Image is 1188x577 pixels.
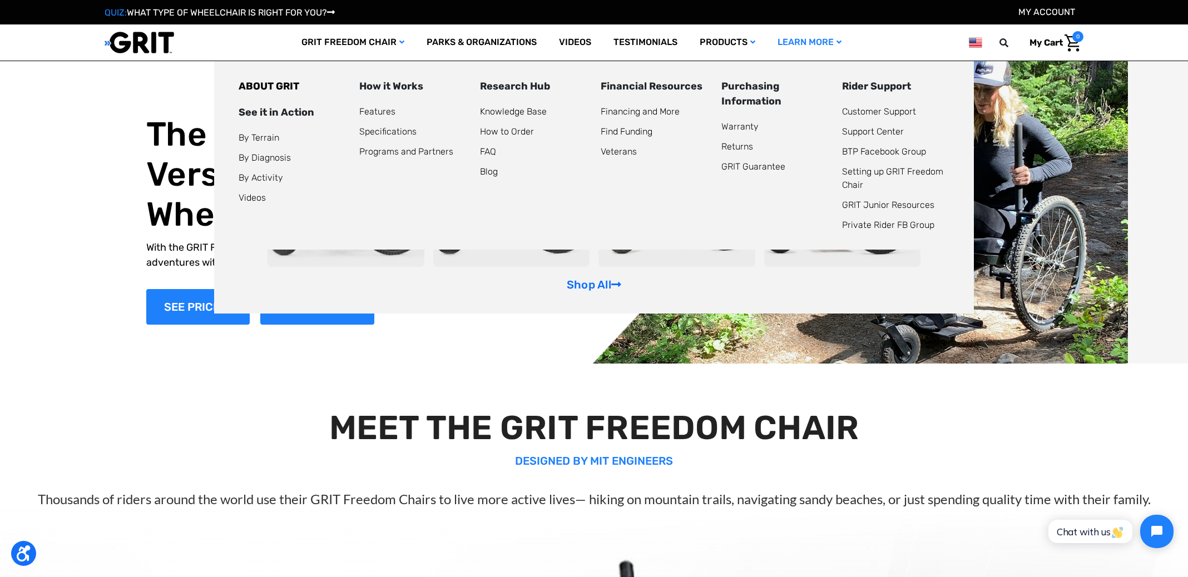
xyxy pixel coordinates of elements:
[239,132,279,143] a: By Terrain
[239,172,283,183] a: By Activity
[601,126,652,137] a: Find Funding
[689,24,766,61] a: Products
[29,489,1158,509] p: Thousands of riders around the world use their GRIT Freedom Chairs to live more active lives— hik...
[146,240,539,270] p: With the GRIT Freedom Chair, explore the outdoors, get daily exercise, and go on adventures with ...
[1029,37,1063,48] span: My Cart
[842,166,943,190] a: Setting up GRIT Freedom Chair
[842,146,926,157] a: BTP Facebook Group
[239,192,266,203] a: Videos
[480,126,534,137] a: How to Order
[1021,31,1083,54] a: Cart with 0 items
[1065,34,1081,52] img: Cart
[359,106,395,117] a: Features
[359,126,417,137] a: Specifications
[29,452,1158,469] p: DESIGNED BY MIT ENGINEERS
[1072,31,1083,42] span: 0
[842,79,949,94] div: Rider Support
[842,106,916,117] a: Customer Support
[969,36,982,49] img: us.png
[359,79,467,94] div: How it Works
[567,278,621,291] a: Shop All
[239,152,291,163] a: By Diagnosis
[290,24,415,61] a: GRIT Freedom Chair
[146,115,539,235] h1: The World's Most Versatile All-Terrain Wheelchair
[239,105,346,120] div: See it in Action
[1018,7,1075,17] a: Account
[480,106,547,117] a: Knowledge Base
[480,146,496,157] a: FAQ
[602,24,689,61] a: Testimonials
[105,31,174,54] img: GRIT All-Terrain Wheelchair and Mobility Equipment
[105,7,127,18] span: QUIZ:
[146,289,250,325] a: Shop Now
[842,220,934,230] a: Private Rider FB Group
[1036,505,1183,558] iframe: Tidio Chat
[721,141,753,152] a: Returns
[359,146,453,157] a: Programs and Partners
[601,79,708,94] div: Financial Resources
[480,79,587,94] div: Research Hub
[548,24,602,61] a: Videos
[721,161,785,172] a: GRIT Guarantee
[842,126,904,137] a: Support Center
[721,121,759,132] a: Warranty
[239,80,299,92] a: ABOUT GRIT
[415,24,548,61] a: Parks & Organizations
[1004,31,1021,54] input: Search
[766,24,853,61] a: Learn More
[601,106,680,117] a: Financing and More
[601,146,637,157] a: Veterans
[721,79,829,109] div: Purchasing Information
[105,7,335,18] a: QUIZ:WHAT TYPE OF WHEELCHAIR IS RIGHT FOR YOU?
[480,166,498,177] a: Blog
[842,200,934,210] a: GRIT Junior Resources
[29,408,1158,448] h2: MEET THE GRIT FREEDOM CHAIR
